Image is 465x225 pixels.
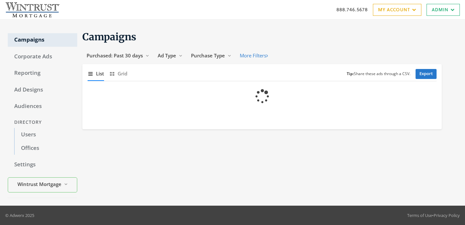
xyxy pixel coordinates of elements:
a: Settings [8,158,77,171]
span: Ad Type [158,52,176,59]
a: Terms of Use [407,212,432,218]
span: Grid [118,70,127,77]
b: Tip: [347,71,354,76]
a: Audiences [8,100,77,113]
a: Privacy Policy [434,212,460,218]
span: List [96,70,104,77]
span: Purchase Type [191,52,225,59]
a: Users [14,128,77,142]
button: Grid [109,67,127,81]
a: Admin [427,4,460,16]
button: List [88,67,104,81]
button: Wintrust Mortgage [8,177,77,192]
button: Purchased: Past 30 days [82,50,153,62]
a: Export [416,69,437,79]
button: Purchase Type [187,50,236,62]
span: Purchased: Past 30 days [87,52,143,59]
a: Corporate Ads [8,50,77,64]
div: Directory [8,116,77,128]
p: © Adwerx 2025 [5,212,34,219]
a: 888.746.5678 [336,6,368,13]
a: My Account [373,4,421,16]
span: Campaigns [82,31,136,43]
div: • [407,212,460,219]
img: Adwerx [5,2,59,18]
small: Share these ads through a CSV. [347,71,410,77]
button: Ad Type [153,50,187,62]
a: Reporting [8,66,77,80]
button: More Filters [236,50,272,62]
a: Offices [14,142,77,155]
a: Campaigns [8,33,77,47]
a: Ad Designs [8,83,77,97]
span: Wintrust Mortgage [17,181,61,188]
